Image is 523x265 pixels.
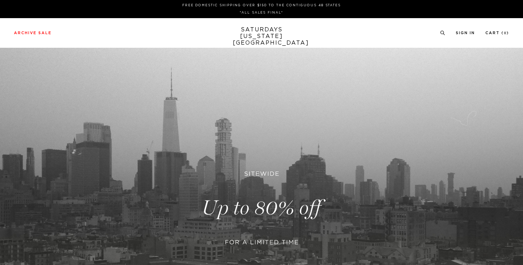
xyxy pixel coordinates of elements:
a: Archive Sale [14,31,52,35]
a: SATURDAYS[US_STATE][GEOGRAPHIC_DATA] [233,26,290,46]
a: Cart (0) [485,31,509,35]
small: 0 [504,32,507,35]
p: *ALL SALES FINAL* [17,10,506,15]
p: FREE DOMESTIC SHIPPING OVER $150 TO THE CONTIGUOUS 48 STATES [17,3,506,8]
a: Sign In [456,31,475,35]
